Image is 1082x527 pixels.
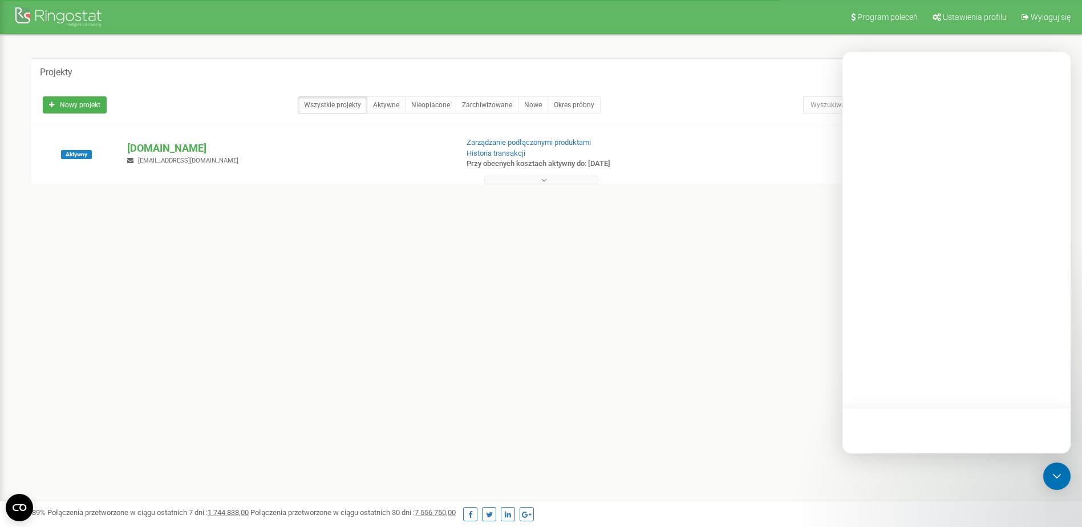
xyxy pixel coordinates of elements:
[518,96,548,113] a: Nowe
[208,508,249,517] u: 1 744 838,00
[803,96,966,113] input: Wyszukiwanie
[6,494,33,521] button: Open CMP widget
[250,508,456,517] span: Połączenia przetworzone w ciągu ostatnich 30 dni :
[127,141,448,156] p: [DOMAIN_NAME]
[61,150,92,159] span: Aktywny
[1031,13,1071,22] span: Wyloguj się
[138,157,238,164] span: [EMAIL_ADDRESS][DOMAIN_NAME]
[943,13,1007,22] span: Ustawienia profilu
[40,67,72,78] h5: Projekty
[415,508,456,517] u: 7 556 750,00
[367,96,406,113] a: Aktywne
[298,96,367,113] a: Wszystkie projekty
[1043,463,1071,490] div: Open Intercom Messenger
[857,13,918,22] span: Program poleceń
[47,508,249,517] span: Połączenia przetworzone w ciągu ostatnich 7 dni :
[467,159,703,169] p: Przy obecnych kosztach aktywny do: [DATE]
[467,149,525,157] a: Historia transakcji
[467,138,591,147] a: Zarządzanie podłączonymi produktami
[548,96,601,113] a: Okres próbny
[456,96,518,113] a: Zarchiwizowane
[405,96,456,113] a: Nieopłacone
[43,96,107,113] a: Nowy projekt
